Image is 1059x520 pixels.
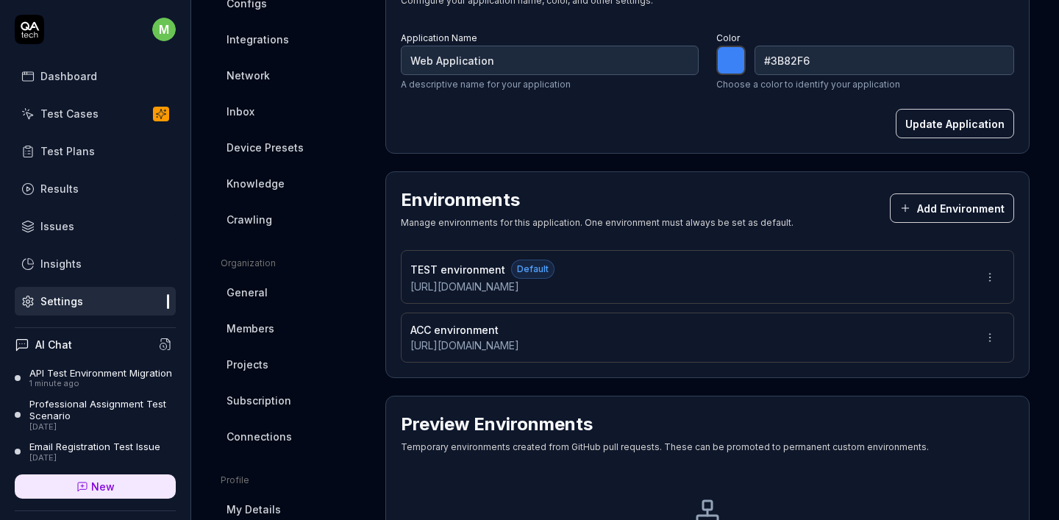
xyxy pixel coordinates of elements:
a: Members [221,315,362,342]
a: Network [221,62,362,89]
a: Connections [221,423,362,450]
a: Insights [15,249,176,278]
p: A descriptive name for your application [401,78,699,91]
span: My Details [227,502,281,517]
span: [URL][DOMAIN_NAME] [410,338,519,353]
div: Email Registration Test Issue [29,441,160,452]
span: Projects [227,357,268,372]
a: Integrations [221,26,362,53]
label: Application Name [401,32,477,43]
button: Add Environment [890,193,1014,223]
div: Test Cases [40,106,99,121]
a: Inbox [221,98,362,125]
span: New [91,479,115,494]
a: Email Registration Test Issue[DATE] [15,441,176,463]
span: Inbox [227,104,254,119]
span: Integrations [227,32,289,47]
a: Results [15,174,176,203]
span: Members [227,321,274,336]
a: Test Cases [15,99,176,128]
span: Subscription [227,393,291,408]
span: Knowledge [227,176,285,191]
input: My Application [401,46,699,75]
a: Issues [15,212,176,241]
div: Settings [40,293,83,309]
span: Crawling [227,212,272,227]
a: Test Plans [15,137,176,165]
span: Network [227,68,270,83]
div: 1 minute ago [29,379,172,389]
span: General [227,285,268,300]
a: General [221,279,362,306]
div: Insights [40,256,82,271]
span: Default [511,260,555,279]
div: API Test Environment Migration [29,367,172,379]
label: Color [716,32,740,43]
div: Organization [221,257,362,270]
div: Professional Assignment Test Scenario [29,398,176,422]
h2: Preview Environments [401,411,593,438]
div: Test Plans [40,143,95,159]
a: Professional Assignment Test Scenario[DATE] [15,398,176,432]
a: Settings [15,287,176,316]
h4: AI Chat [35,337,72,352]
div: Issues [40,218,74,234]
div: Profile [221,474,362,487]
a: Subscription [221,387,362,414]
div: Manage environments for this application. One environment must always be set as default. [401,216,794,229]
span: ACC environment [410,322,499,338]
a: Knowledge [221,170,362,197]
a: Dashboard [15,62,176,90]
p: Choose a color to identify your application [716,78,1014,91]
span: Connections [227,429,292,444]
div: Results [40,181,79,196]
a: Crawling [221,206,362,233]
div: [DATE] [29,422,176,432]
button: Update Application [896,109,1014,138]
span: [URL][DOMAIN_NAME] [410,279,519,294]
span: m [152,18,176,41]
div: Temporary environments created from GitHub pull requests. These can be promoted to permanent cust... [401,441,929,454]
button: m [152,15,176,44]
div: [DATE] [29,453,160,463]
a: Projects [221,351,362,378]
input: #3B82F6 [755,46,1014,75]
a: Device Presets [221,134,362,161]
span: Device Presets [227,140,304,155]
a: API Test Environment Migration1 minute ago [15,367,176,389]
div: Dashboard [40,68,97,84]
a: New [15,474,176,499]
span: TEST environment [410,262,505,277]
h2: Environments [401,187,520,213]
